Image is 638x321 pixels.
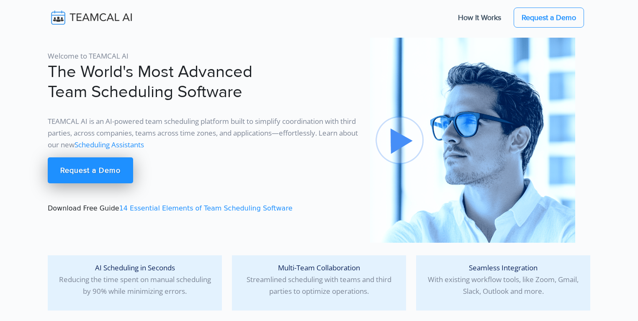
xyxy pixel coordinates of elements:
[239,262,399,297] p: Streamlined scheduling with teams and third parties to optimize operations.
[514,8,584,28] a: Request a Demo
[75,140,144,149] a: Scheduling Assistants
[95,263,175,272] span: AI Scheduling in Seconds
[48,62,360,102] h1: The World's Most Advanced Team Scheduling Software
[119,204,293,212] a: 14 Essential Elements of Team Scheduling Software
[43,38,365,243] div: Download Free Guide
[48,157,133,183] a: Request a Demo
[48,50,360,62] p: Welcome to TEAMCAL AI
[278,263,360,272] span: Multi-Team Collaboration
[423,262,584,297] p: With existing workflow tools, like Zoom, Gmail, Slack, Outlook and more.
[370,38,575,243] img: pic
[48,116,360,151] p: TEAMCAL AI is an AI-powered team scheduling platform built to simplify coordination with third pa...
[54,262,215,297] p: Reducing the time spent on manual scheduling by 90% while minimizing errors.
[450,9,509,26] a: How It Works
[469,263,538,272] span: Seamless Integration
